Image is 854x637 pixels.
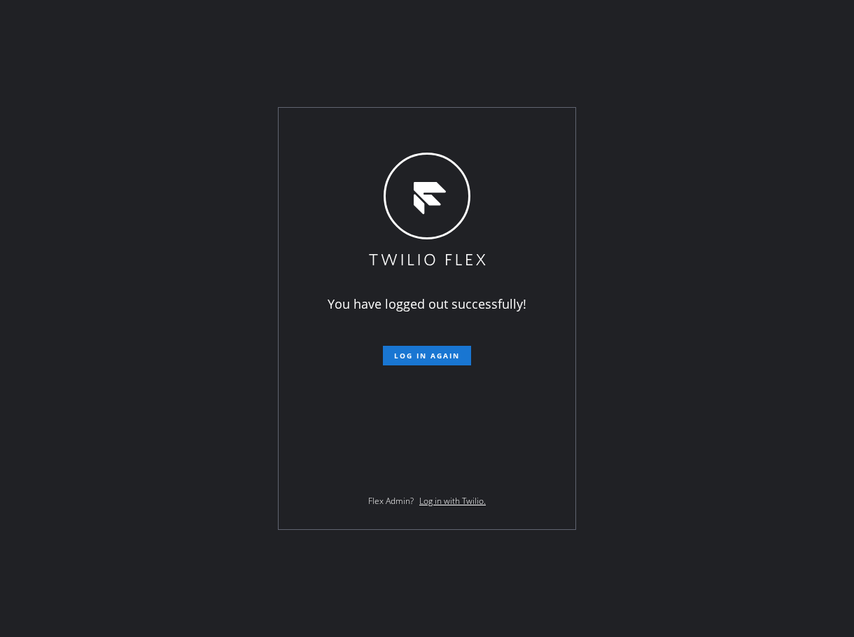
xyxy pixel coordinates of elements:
a: Log in with Twilio. [419,495,486,507]
span: You have logged out successfully! [328,295,526,312]
span: Log in again [394,351,460,360]
span: Flex Admin? [368,495,414,507]
button: Log in again [383,346,471,365]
